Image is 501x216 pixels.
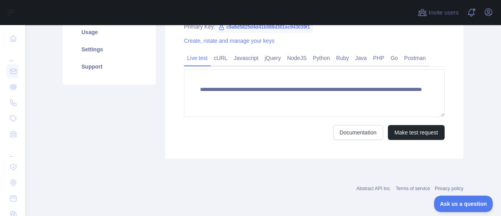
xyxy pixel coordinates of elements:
[72,41,146,58] a: Settings
[416,6,460,19] button: Invite users
[310,52,333,64] a: Python
[261,52,284,64] a: jQuery
[333,52,352,64] a: Ruby
[370,52,387,64] a: PHP
[6,47,19,63] div: ...
[184,52,211,64] a: Live test
[72,58,146,75] a: Support
[184,23,445,31] div: Primary Key:
[72,24,146,41] a: Usage
[434,196,493,212] iframe: Toggle Customer Support
[215,21,313,33] span: c9a6d5825d4d41b088d301ec943039f1
[429,8,459,17] span: Invite users
[333,125,383,140] a: Documentation
[357,186,391,191] a: Abstract API Inc.
[211,52,231,64] a: cURL
[388,125,445,140] button: Make test request
[184,38,274,44] a: Create, rotate and manage your keys
[396,186,430,191] a: Terms of service
[387,52,401,64] a: Go
[435,186,463,191] a: Privacy policy
[352,52,370,64] a: Java
[401,52,429,64] a: Postman
[284,52,310,64] a: NodeJS
[6,143,19,158] div: ...
[231,52,261,64] a: Javascript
